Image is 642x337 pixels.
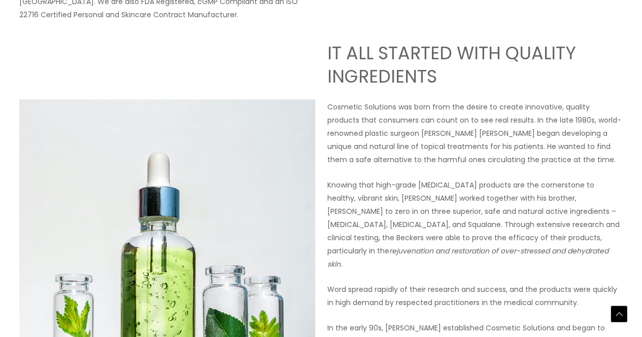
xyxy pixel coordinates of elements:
[327,42,623,88] h2: IT ALL STARTED WITH QUALITY INGREDIENTS
[327,100,623,166] p: Cosmetic Solutions was born from the desire to create innovative, quality products that consumers...
[327,178,623,271] p: Knowing that high-grade [MEDICAL_DATA] products are the cornerstone to healthy, vibrant skin, [PE...
[327,246,609,269] em: rejuvenation and restoration of over-stressed and dehydrated skin.
[327,283,623,309] p: Word spread rapidly of their research and success, and the products were quickly in high demand b...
